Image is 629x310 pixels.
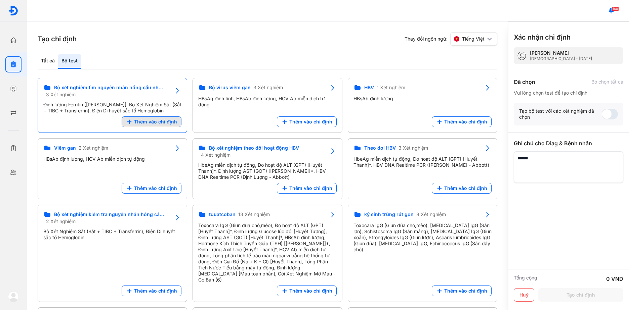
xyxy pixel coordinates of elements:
div: [PERSON_NAME] [530,50,592,56]
button: Thêm vào chỉ định [277,286,337,296]
div: HBsAg định tính, HBsAb định lượng, HCV Ab miễn dịch tự động [198,96,336,108]
div: Tất cả [38,54,58,69]
span: 3 Xét nghiệm [46,92,76,98]
span: Viêm gan [54,145,76,151]
div: Đã chọn [514,78,535,86]
span: Thêm vào chỉ định [134,119,177,125]
span: ký sinh trùng rút gọn [364,211,414,217]
div: Toxocara IgG (Giun đũa chó,mèo), [MEDICAL_DATA] IgG (Sán lợn), Schistosoma IgG (Sán máng), [MEDIC... [353,222,492,253]
button: Thêm vào chỉ định [432,183,492,194]
span: Bộ xét nghiệm kiểm tra nguyên nhân hồng cầu nhỏ nh [54,211,164,217]
span: 13 Xét nghiệm [238,211,270,217]
button: Huỷ [514,288,534,302]
span: 2 Xét nghiệm [46,218,76,224]
span: Bộ xét nghiệm tìm nguyên nhân hồng cầu nhỏ nhược s [54,85,164,91]
div: HBsAb định lượng, HCV Ab miễn dịch tự động [43,156,181,162]
div: Toxocara IgG (Giun đũa chó,mèo), Đo hoạt độ ALT (GPT) [Huyết Thanh]*, Định lượng Glucose lúc đói ... [198,222,336,283]
h3: Xác nhận chỉ định [514,33,571,42]
span: Tiếng Việt [462,36,485,42]
button: Thêm vào chỉ định [432,286,492,296]
button: Thêm vào chỉ định [432,116,492,127]
span: Thêm vào chỉ định [134,288,177,294]
span: Thêm vào chỉ định [444,185,487,191]
img: logo [8,291,19,302]
span: Thêm vào chỉ định [134,185,177,191]
span: Bộ xét nghiệm theo dõi hoạt động HBV [209,145,299,151]
span: Thêm vào chỉ định [289,288,332,294]
span: Thêm vào chỉ định [289,185,332,191]
button: Thêm vào chỉ định [122,116,181,127]
div: Định lượng Ferritin [[PERSON_NAME]], Bộ Xét Nghiệm Sắt (Sắt + TIBC + Transferrin), Điện Di huyết ... [43,102,181,114]
button: Thêm vào chỉ định [277,116,337,127]
div: Tổng cộng [514,275,537,283]
div: Bộ Xét Nghiệm Sắt (Sắt + TIBC + Transferrin), Điện Di huyết sắc tố Hemoglobin [43,228,181,241]
button: Thêm vào chỉ định [122,286,181,296]
div: Bỏ chọn tất cả [591,79,623,85]
span: HBV [364,85,374,91]
span: 4 Xét nghiệm [201,152,230,158]
div: [DEMOGRAPHIC_DATA] - [DATE] [530,56,592,61]
span: Thêm vào chỉ định [289,119,332,125]
div: Vui lòng chọn test để tạo chỉ định [514,90,623,96]
span: 8 Xét nghiệm [416,211,446,217]
div: 0 VND [606,275,623,283]
h3: Tạo chỉ định [38,34,77,44]
div: Tạo bộ test với các xét nghiệm đã chọn [519,108,602,120]
div: Thay đổi ngôn ngữ: [405,32,497,46]
div: HbeAg miễn dịch tự động, Đo hoạt độ ALT (GPT) [Huyết Thanh]*, HBV DNA Realtime PCR ([PERSON_NAME]... [353,156,492,168]
div: HBsAb định lượng [353,96,492,102]
span: Thêm vào chỉ định [444,288,487,294]
button: Thêm vào chỉ định [277,183,337,194]
span: Thêm vào chỉ định [444,119,487,125]
span: 1 Xét nghiệm [377,85,405,91]
span: 160 [612,6,619,11]
span: 3 Xét nghiệm [253,85,283,91]
span: Bộ virus viêm gan [209,85,251,91]
span: 2 Xét nghiệm [79,145,108,151]
div: Ghi chú cho Diag & Bệnh nhân [514,139,623,147]
button: Tạo chỉ định [538,288,623,302]
button: Thêm vào chỉ định [122,183,181,194]
span: 3 Xét nghiệm [399,145,428,151]
span: Theo doi HBV [364,145,396,151]
span: tquatcoban [209,211,236,217]
div: HbeAg miễn dịch tự động, Đo hoạt độ ALT (GPT) [Huyết Thanh]*, Định lượng AST (GOT) [[PERSON_NAME]... [198,162,336,180]
div: Bộ test [58,54,81,69]
img: logo [8,6,18,16]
